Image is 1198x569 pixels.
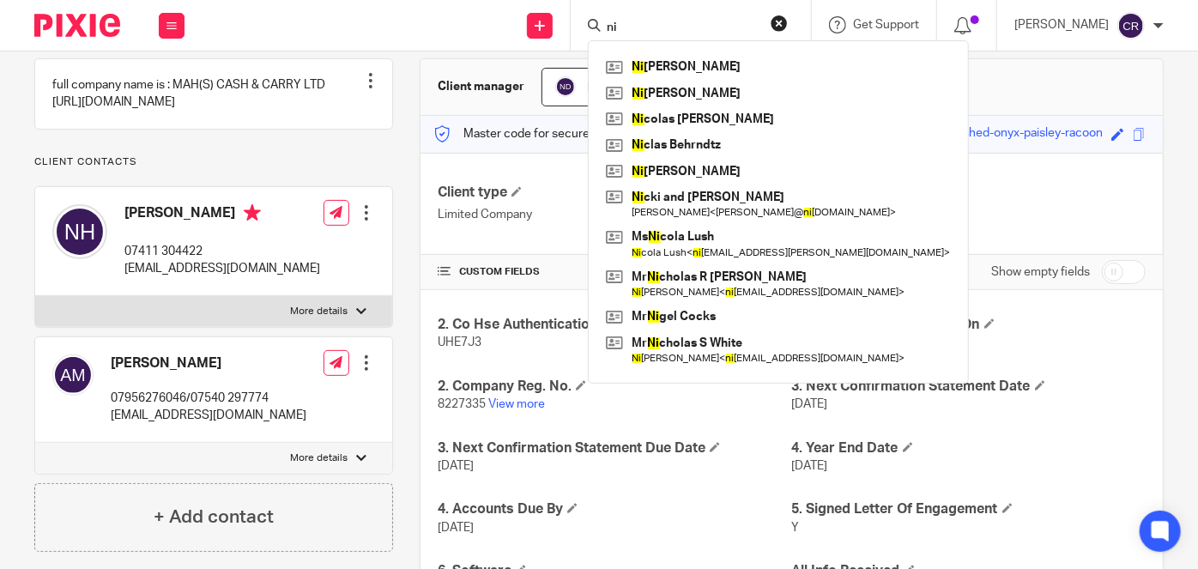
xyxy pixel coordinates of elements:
[792,500,1146,518] h4: 5. Signed Letter Of Engagement
[438,265,791,279] h4: CUSTOM FIELDS
[792,460,828,472] span: [DATE]
[290,451,348,465] p: More details
[124,204,320,226] h4: [PERSON_NAME]
[438,78,524,95] h3: Client manager
[438,316,791,334] h4: 2. Co Hse Authentication Code
[928,124,1103,144] div: established-onyx-paisley-racoon
[154,504,274,530] h4: + Add contact
[438,439,791,457] h4: 3. Next Confirmation Statement Due Date
[438,500,791,518] h4: 4. Accounts Due By
[438,522,474,534] span: [DATE]
[438,336,481,348] span: UHE7J3
[438,460,474,472] span: [DATE]
[771,15,788,32] button: Clear
[124,260,320,277] p: [EMAIL_ADDRESS][DOMAIN_NAME]
[555,76,576,97] img: svg%3E
[52,354,94,396] img: svg%3E
[605,21,759,36] input: Search
[792,439,1146,457] h4: 4. Year End Date
[433,125,729,142] p: Master code for secure communications and files
[438,206,791,223] p: Limited Company
[34,155,393,169] p: Client contacts
[792,522,800,534] span: Y
[34,14,120,37] img: Pixie
[438,378,791,396] h4: 2. Company Reg. No.
[290,305,348,318] p: More details
[111,354,306,372] h4: [PERSON_NAME]
[438,184,791,202] h4: Client type
[111,407,306,424] p: [EMAIL_ADDRESS][DOMAIN_NAME]
[438,398,486,410] span: 8227335
[792,398,828,410] span: [DATE]
[853,19,919,31] span: Get Support
[111,390,306,407] p: 07956276046/07540 297774
[488,398,545,410] a: View more
[244,204,261,221] i: Primary
[52,204,107,259] img: svg%3E
[792,378,1146,396] h4: 3. Next Confirmation Statement Date
[792,184,1146,202] h4: Address
[1117,12,1145,39] img: svg%3E
[124,243,320,260] p: 07411 304422
[792,316,1146,334] h4: 2. Company Incorporated On
[792,206,1146,223] p: [STREET_ADDRESS][DATE]
[991,263,1090,281] label: Show empty fields
[1014,16,1109,33] p: [PERSON_NAME]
